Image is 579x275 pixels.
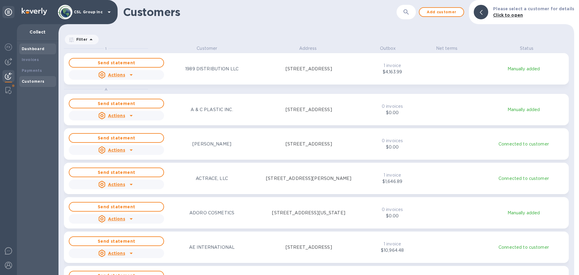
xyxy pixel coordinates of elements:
p: A & C PLASTIC INC. [191,107,233,113]
p: AE INTERNATIONAL [189,244,235,251]
p: [STREET_ADDRESS] [286,107,332,113]
b: Dashboard [22,46,45,51]
button: Send statement [69,133,164,143]
button: Send statementActionsACTRACE, LLC[STREET_ADDRESS][PERSON_NAME]1 invoice$1,646.89Connected to cust... [64,163,569,194]
p: $4,163.99 [373,69,412,75]
button: Send statement [69,236,164,246]
p: 0 invoices [373,103,412,110]
u: Actions [108,148,125,152]
img: Logo [22,8,47,15]
u: Actions [108,72,125,77]
span: Send statement [74,59,159,66]
p: Connected to customer [482,175,565,182]
button: Send statementActionsA & C PLASTIC INC.[STREET_ADDRESS]0 invoices$0.00Manually added [64,94,569,125]
p: Collect [22,29,54,35]
p: 1 invoice [373,62,412,69]
p: Address [266,45,350,52]
div: Unpin categories [2,6,14,18]
p: Manually added [482,66,565,72]
button: Send statementActionsADORO COSMETICS[STREET_ADDRESS][US_STATE]0 invoices$0.00Manually added [64,197,569,229]
p: Manually added [482,107,565,113]
button: Send statement [69,202,164,212]
p: CSL Group Inc [74,10,104,14]
p: [STREET_ADDRESS] [286,66,332,72]
p: 1989 DISTRIBUTION LLC [185,66,239,72]
p: 1 invoice [373,172,412,178]
span: 1 [105,46,106,51]
p: Connected to customer [482,141,565,147]
p: $0.00 [373,213,412,219]
span: Send statement [74,134,159,142]
b: Please select a customer for details [493,6,574,11]
p: [STREET_ADDRESS] [286,141,332,147]
button: Send statement [69,99,164,108]
button: Add customer [419,7,464,17]
b: Payments [22,68,42,73]
b: Customers [22,79,45,84]
u: Actions [108,113,125,118]
p: [PERSON_NAME] [192,141,231,147]
p: [STREET_ADDRESS] [286,244,332,251]
span: Add customer [424,8,459,16]
span: Send statement [74,238,159,245]
p: Status [485,45,569,52]
div: grid [64,45,574,275]
span: A [105,87,107,91]
p: 0 invoices [373,138,412,144]
u: Actions [108,216,125,221]
p: $0.00 [373,144,412,150]
span: Send statement [74,100,159,107]
p: ADORO COSMETICS [189,210,234,216]
button: Send statementActionsAE INTERNATIONAL[STREET_ADDRESS]1 invoice$10,964.48Connected to customer [64,232,569,263]
h1: Customers [123,6,397,18]
p: Manually added [482,210,565,216]
p: [STREET_ADDRESS][US_STATE] [272,210,345,216]
p: Net terms [426,45,468,52]
button: Send statement [69,58,164,68]
p: $1,646.89 [373,178,412,185]
p: ACTRACE, LLC [196,175,228,182]
p: 0 invoices [373,206,412,213]
p: 1 invoice [373,241,412,247]
u: Actions [108,251,125,256]
p: Customer [165,45,249,52]
p: Connected to customer [482,244,565,251]
u: Actions [108,182,125,187]
p: $0.00 [373,110,412,116]
p: [STREET_ADDRESS][PERSON_NAME] [266,175,351,182]
button: Send statementActions1989 DISTRIBUTION LLC[STREET_ADDRESS]1 invoice$4,163.99Manually added [64,53,569,85]
p: $10,964.48 [373,247,412,254]
p: Filter [74,37,87,42]
button: Send statementActions[PERSON_NAME][STREET_ADDRESS]0 invoices$0.00Connected to customer [64,128,569,160]
span: Send statement [74,169,159,176]
p: Outbox [367,45,409,52]
b: Click to open [493,13,523,18]
button: Send statement [69,168,164,177]
span: Send statement [74,203,159,210]
b: Invoices [22,57,39,62]
img: Foreign exchange [5,43,12,51]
